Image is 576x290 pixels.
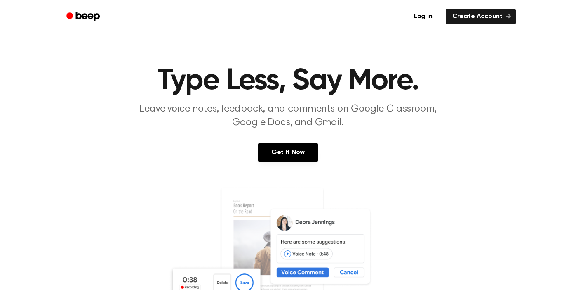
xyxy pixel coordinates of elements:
[77,66,499,96] h1: Type Less, Say More.
[258,143,318,162] a: Get It Now
[130,102,447,130] p: Leave voice notes, feedback, and comments on Google Classroom, Google Docs, and Gmail.
[406,7,441,26] a: Log in
[446,9,516,24] a: Create Account
[61,9,107,25] a: Beep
